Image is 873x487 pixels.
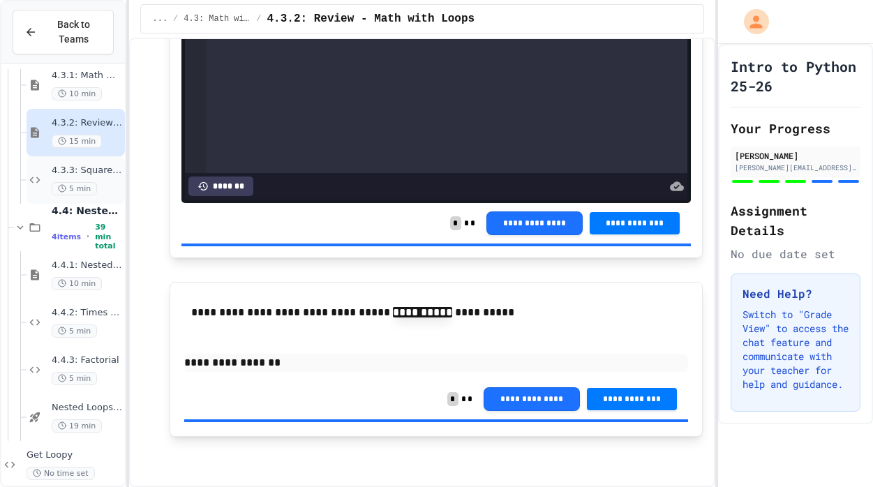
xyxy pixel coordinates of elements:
span: 4.4.2: Times Table [52,307,122,319]
span: 39 min total [95,223,122,250]
span: Nested Loops - Quiz [52,402,122,414]
span: 4.3: Math with Loops [184,13,251,24]
span: 4.3.2: Review - Math with Loops [267,10,475,27]
span: 10 min [52,87,102,100]
span: 5 min [52,182,97,195]
span: 5 min [52,372,97,385]
div: My Account [729,6,773,38]
span: Get Loopy [27,449,122,461]
span: 4.4.1: Nested Loops [52,260,122,271]
h1: Intro to Python 25-26 [731,57,861,96]
span: 4.4: Nested Loops [52,204,122,217]
span: 5 min [52,324,97,338]
span: • [87,231,89,242]
div: [PERSON_NAME][EMAIL_ADDRESS][DOMAIN_NAME] [735,163,857,173]
span: / [173,13,178,24]
h2: Your Progress [731,119,861,138]
span: 4.3.3: Squares of Numbers [52,165,122,177]
button: Back to Teams [13,10,114,54]
span: / [256,13,261,24]
div: No due date set [731,246,861,262]
span: ... [152,13,167,24]
h2: Assignment Details [731,201,861,240]
span: 15 min [52,135,102,148]
span: 4.3.2: Review - Math with Loops [52,117,122,129]
span: 19 min [52,419,102,433]
span: 4 items [52,232,81,241]
span: 10 min [52,277,102,290]
h3: Need Help? [743,285,849,302]
span: 4.3.1: Math with Loops [52,70,122,82]
div: [PERSON_NAME] [735,149,857,162]
p: Switch to "Grade View" to access the chat feature and communicate with your teacher for help and ... [743,308,849,391]
span: No time set [27,467,95,480]
span: 4.4.3: Factorial [52,354,122,366]
span: Back to Teams [45,17,102,47]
